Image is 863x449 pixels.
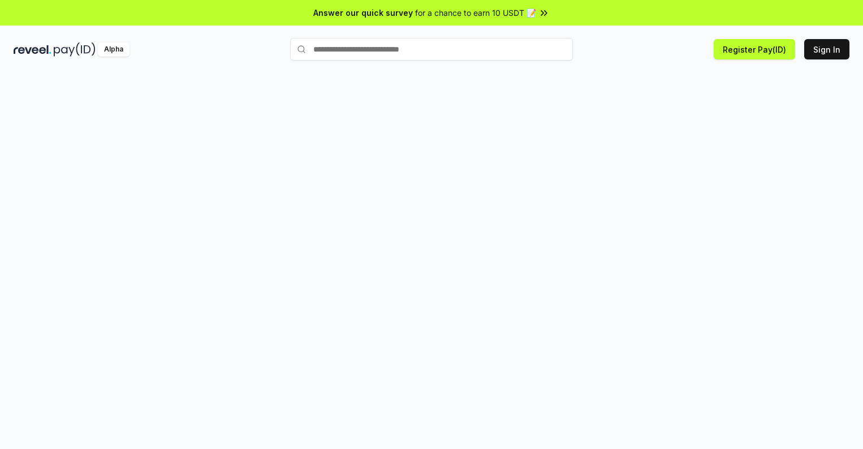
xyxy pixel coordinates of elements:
[804,39,849,59] button: Sign In
[714,39,795,59] button: Register Pay(ID)
[54,42,96,57] img: pay_id
[14,42,51,57] img: reveel_dark
[98,42,130,57] div: Alpha
[415,7,536,19] span: for a chance to earn 10 USDT 📝
[313,7,413,19] span: Answer our quick survey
